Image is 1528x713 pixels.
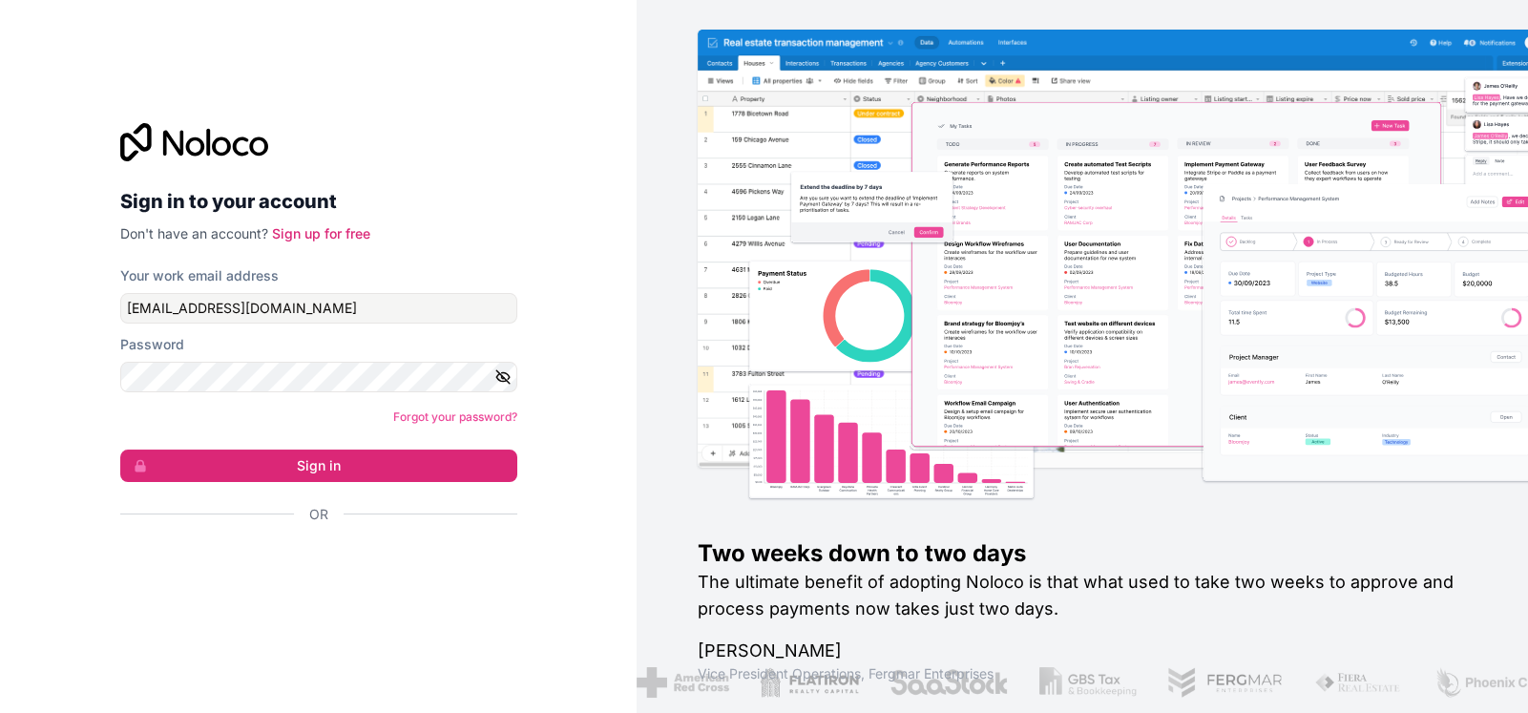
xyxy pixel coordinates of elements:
[393,409,517,424] a: Forgot your password?
[120,293,517,324] input: Email address
[120,335,184,354] label: Password
[120,450,517,482] button: Sign in
[111,545,512,587] iframe: Botón Iniciar sesión con Google
[698,638,1467,664] h1: [PERSON_NAME]
[637,667,729,698] img: /assets/american-red-cross-BAupjrZR.png
[698,569,1467,622] h2: The ultimate benefit of adopting Noloco is that what used to take two weeks to approve and proces...
[120,184,517,219] h2: Sign in to your account
[120,225,268,241] span: Don't have an account?
[309,505,328,524] span: Or
[698,664,1467,683] h1: Vice President Operations , Fergmar Enterprises
[698,538,1467,569] h1: Two weeks down to two days
[120,266,279,285] label: Your work email address
[272,225,370,241] a: Sign up for free
[120,362,517,392] input: Password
